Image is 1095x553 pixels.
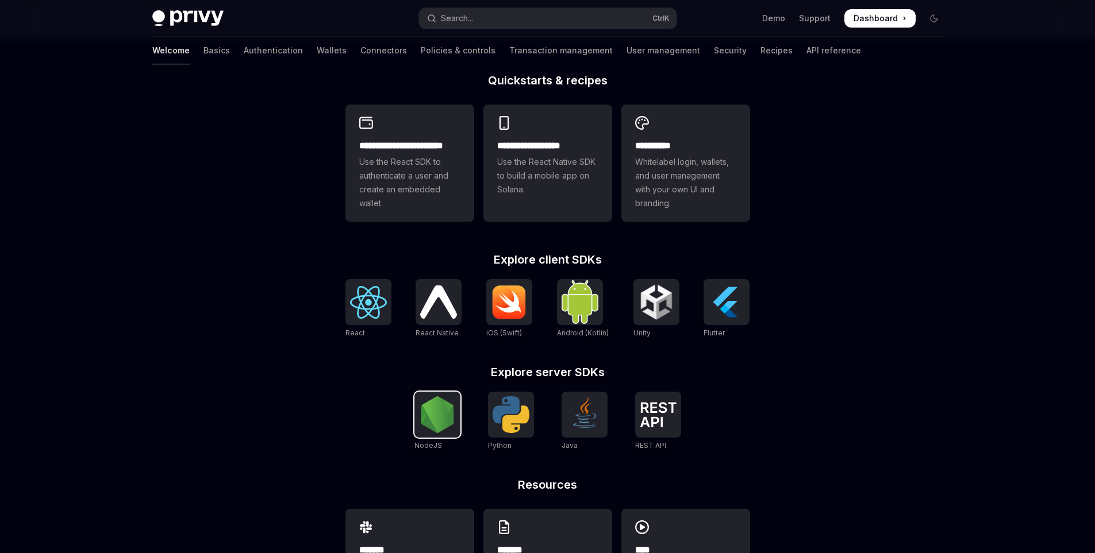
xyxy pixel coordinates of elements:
[360,37,407,64] a: Connectors
[762,13,785,24] a: Demo
[557,279,609,339] a: Android (Kotlin)Android (Kotlin)
[640,402,677,427] img: REST API
[704,279,750,339] a: FlutterFlutter
[441,11,473,25] div: Search...
[627,37,700,64] a: User management
[317,37,347,64] a: Wallets
[416,328,459,337] span: React Native
[497,155,598,196] span: Use the React Native SDK to build a mobile app on Solana.
[345,479,750,490] h2: Resources
[638,284,675,320] img: Unity
[635,441,666,450] span: REST API
[244,37,303,64] a: Authentication
[925,9,943,28] button: Toggle dark mode
[486,328,522,337] span: iOS (Swift)
[416,279,462,339] a: React NativeReact Native
[844,9,916,28] a: Dashboard
[854,13,898,24] span: Dashboard
[345,75,750,86] h2: Quickstarts & recipes
[345,366,750,378] h2: Explore server SDKs
[488,441,512,450] span: Python
[491,285,528,319] img: iOS (Swift)
[562,280,598,323] img: Android (Kotlin)
[633,279,679,339] a: UnityUnity
[708,284,745,320] img: Flutter
[488,392,534,451] a: PythonPython
[566,396,603,433] img: Java
[420,285,457,318] img: React Native
[421,37,495,64] a: Policies & controls
[359,155,460,210] span: Use the React SDK to authenticate a user and create an embedded wallet.
[652,14,670,23] span: Ctrl K
[714,37,747,64] a: Security
[419,396,456,433] img: NodeJS
[621,105,750,222] a: **** *****Whitelabel login, wallets, and user management with your own UI and branding.
[562,392,608,451] a: JavaJava
[806,37,861,64] a: API reference
[483,105,612,222] a: **** **** **** ***Use the React Native SDK to build a mobile app on Solana.
[493,396,529,433] img: Python
[419,8,677,29] button: Open search
[152,37,190,64] a: Welcome
[760,37,793,64] a: Recipes
[704,328,725,337] span: Flutter
[414,392,460,451] a: NodeJSNodeJS
[799,13,831,24] a: Support
[633,328,651,337] span: Unity
[345,328,365,337] span: React
[350,286,387,319] img: React
[562,441,578,450] span: Java
[345,254,750,265] h2: Explore client SDKs
[557,328,609,337] span: Android (Kotlin)
[414,441,442,450] span: NodeJS
[203,37,230,64] a: Basics
[509,37,613,64] a: Transaction management
[152,10,224,26] img: dark logo
[345,279,391,339] a: ReactReact
[635,392,681,451] a: REST APIREST API
[486,279,532,339] a: iOS (Swift)iOS (Swift)
[635,155,736,210] span: Whitelabel login, wallets, and user management with your own UI and branding.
